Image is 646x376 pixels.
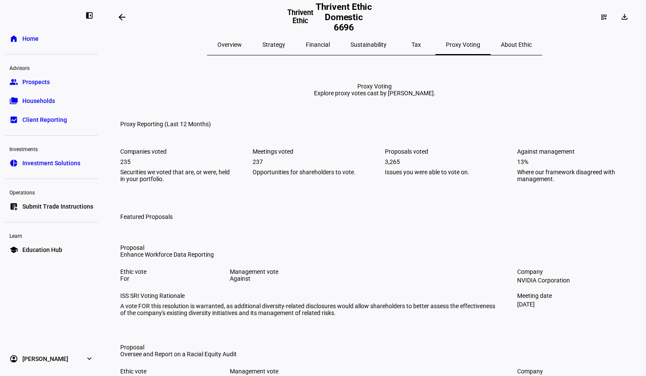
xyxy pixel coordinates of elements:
[5,143,98,155] div: Investments
[9,115,18,124] eth-mat-symbol: bid_landscape
[517,268,629,275] div: Company
[5,73,98,91] a: groupProspects
[120,368,209,375] div: Ethic vote
[253,169,364,176] div: Opportunities for shareholders to vote.
[120,275,209,282] div: For
[120,148,232,155] div: Companies voted
[385,169,497,176] div: Issues you were able to vote on.
[120,121,211,127] h3: Proxy Reporting (Last 12 Months)
[253,158,364,165] div: 237
[22,355,68,363] span: [PERSON_NAME]
[120,158,232,165] div: 235
[287,9,314,32] h3: Thrivent Ethic
[620,12,629,21] mat-icon: download
[5,92,98,109] a: folder_copyHouseholds
[230,268,497,275] div: Management vote
[517,368,629,375] div: Company
[230,368,497,375] div: Management vote
[120,344,497,351] div: Proposal
[5,186,98,198] div: Operations
[113,83,636,97] eth-report-page-title: Proxy Voting
[5,111,98,128] a: bid_landscapeClient Reporting
[5,30,98,47] a: homeHome
[85,11,94,20] eth-mat-symbol: left_panel_close
[517,292,629,299] div: Meeting date
[22,246,62,254] span: Education Hub
[600,14,607,21] mat-icon: dashboard_customize
[9,159,18,167] eth-mat-symbol: pie_chart
[120,251,497,258] div: Enhance Workforce Data Reporting
[9,246,18,254] eth-mat-symbol: school
[22,34,39,43] span: Home
[230,275,497,282] div: Against
[446,42,480,48] span: Proxy Voting
[501,42,532,48] span: About Ethic
[517,158,629,165] div: 13%
[314,2,374,33] h2: Thrivent Ethic Domestic 6696
[5,155,98,172] a: pie_chartInvestment Solutions
[385,158,497,165] div: 3,265
[22,97,55,105] span: Households
[120,169,232,182] div: Securities we voted that are, or were, held in your portfolio.
[22,159,80,167] span: Investment Solutions
[411,42,421,48] span: Tax
[314,90,436,97] div: Explore proxy votes cast by [PERSON_NAME].
[9,202,18,211] eth-mat-symbol: list_alt_add
[120,292,497,299] div: ISS SRI Voting Rationale
[120,268,209,275] div: Ethic vote
[517,277,629,284] div: NVIDIA Corporation
[5,61,98,73] div: Advisors
[517,148,629,155] div: Against management
[9,355,18,363] eth-mat-symbol: account_circle
[517,169,629,182] div: Where our framework disagreed with management.
[517,301,629,308] div: [DATE]
[262,42,285,48] span: Strategy
[217,42,242,48] span: Overview
[120,303,497,316] div: A vote FOR this resolution is warranted, as additional diversity-related disclosures would allow ...
[22,115,67,124] span: Client Reporting
[9,97,18,105] eth-mat-symbol: folder_copy
[9,34,18,43] eth-mat-symbol: home
[120,351,497,358] div: Oversee and Report on a Racial Equity Audit
[9,78,18,86] eth-mat-symbol: group
[314,83,436,90] div: Proxy Voting
[117,12,127,22] mat-icon: arrow_backwards
[22,78,50,86] span: Prospects
[306,42,330,48] span: Financial
[85,355,94,363] eth-mat-symbol: expand_more
[120,213,173,220] h3: Featured Proposals
[350,42,387,48] span: Sustainability
[385,148,497,155] div: Proposals voted
[22,202,93,211] span: Submit Trade Instructions
[120,244,497,251] div: Proposal
[5,229,98,241] div: Learn
[253,148,364,155] div: Meetings voted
